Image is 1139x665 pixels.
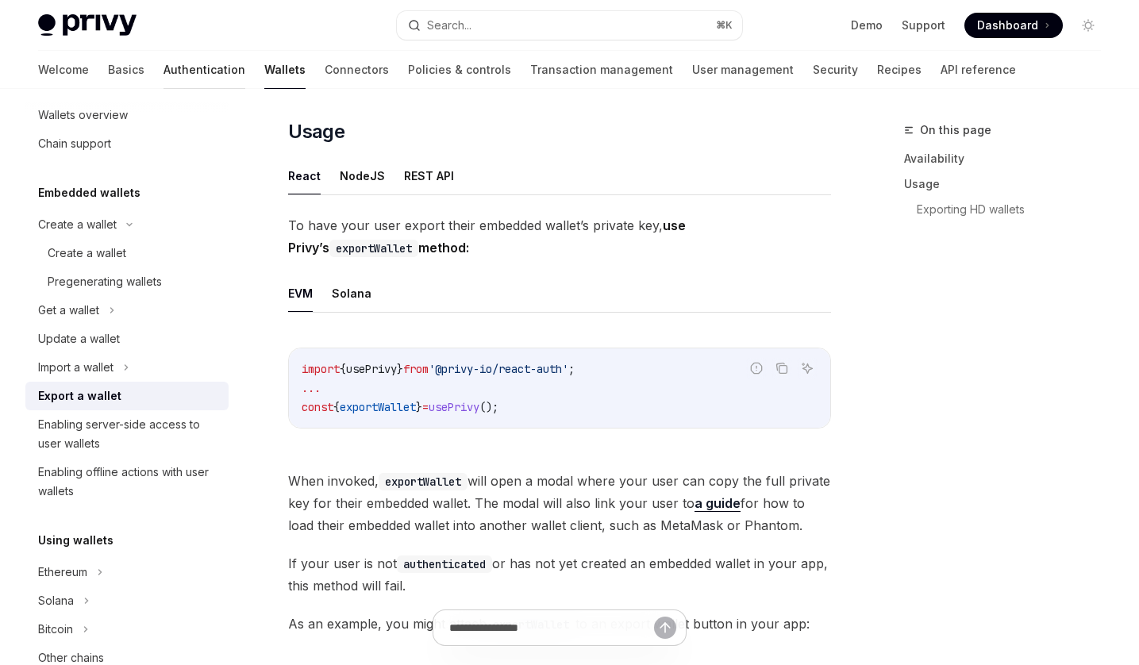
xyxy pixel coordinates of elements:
[288,552,831,597] span: If your user is not or has not yet created an embedded wallet in your app, this method will fail.
[164,51,245,89] a: Authentication
[797,358,818,379] button: Ask AI
[416,400,422,414] span: }
[851,17,883,33] a: Demo
[346,362,397,376] span: usePrivy
[288,275,313,312] button: EVM
[329,240,418,257] code: exportWallet
[302,381,321,395] span: ...
[38,386,121,406] div: Export a wallet
[397,362,403,376] span: }
[917,197,1114,222] a: Exporting HD wallets
[408,51,511,89] a: Policies & controls
[325,51,389,89] a: Connectors
[746,358,767,379] button: Report incorrect code
[302,400,333,414] span: const
[772,358,792,379] button: Copy the contents from the code block
[48,272,162,291] div: Pregenerating wallets
[332,275,371,312] button: Solana
[38,463,219,501] div: Enabling offline actions with user wallets
[288,119,344,144] span: Usage
[403,362,429,376] span: from
[397,555,492,573] code: authenticated
[38,415,219,453] div: Enabling server-side access to user wallets
[877,51,922,89] a: Recipes
[38,563,87,582] div: Ethereum
[25,325,229,353] a: Update a wallet
[288,214,831,259] span: To have your user export their embedded wallet’s private key,
[530,51,673,89] a: Transaction management
[340,362,346,376] span: {
[397,11,743,40] button: Search...⌘K
[427,16,471,35] div: Search...
[404,157,454,194] button: REST API
[422,400,429,414] span: =
[25,101,229,129] a: Wallets overview
[429,400,479,414] span: usePrivy
[48,244,126,263] div: Create a wallet
[302,362,340,376] span: import
[264,51,306,89] a: Wallets
[38,183,140,202] h5: Embedded wallets
[38,14,137,37] img: light logo
[38,215,117,234] div: Create a wallet
[38,134,111,153] div: Chain support
[25,410,229,458] a: Enabling server-side access to user wallets
[288,157,321,194] button: React
[813,51,858,89] a: Security
[920,121,991,140] span: On this page
[340,400,416,414] span: exportWallet
[333,400,340,414] span: {
[479,400,498,414] span: ();
[568,362,575,376] span: ;
[716,19,733,32] span: ⌘ K
[38,591,74,610] div: Solana
[429,362,568,376] span: '@privy-io/react-auth'
[25,382,229,410] a: Export a wallet
[654,617,676,639] button: Send message
[38,329,120,348] div: Update a wallet
[695,495,741,512] a: a guide
[964,13,1063,38] a: Dashboard
[38,51,89,89] a: Welcome
[25,239,229,267] a: Create a wallet
[38,358,114,377] div: Import a wallet
[340,157,385,194] button: NodeJS
[902,17,945,33] a: Support
[38,301,99,320] div: Get a wallet
[692,51,794,89] a: User management
[977,17,1038,33] span: Dashboard
[379,473,468,490] code: exportWallet
[38,106,128,125] div: Wallets overview
[25,458,229,505] a: Enabling offline actions with user wallets
[904,146,1114,171] a: Availability
[38,620,73,639] div: Bitcoin
[941,51,1016,89] a: API reference
[904,171,1114,197] a: Usage
[38,531,114,550] h5: Using wallets
[1076,13,1101,38] button: Toggle dark mode
[25,267,229,296] a: Pregenerating wallets
[25,129,229,158] a: Chain support
[288,470,831,536] span: When invoked, will open a modal where your user can copy the full private key for their embedded ...
[108,51,144,89] a: Basics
